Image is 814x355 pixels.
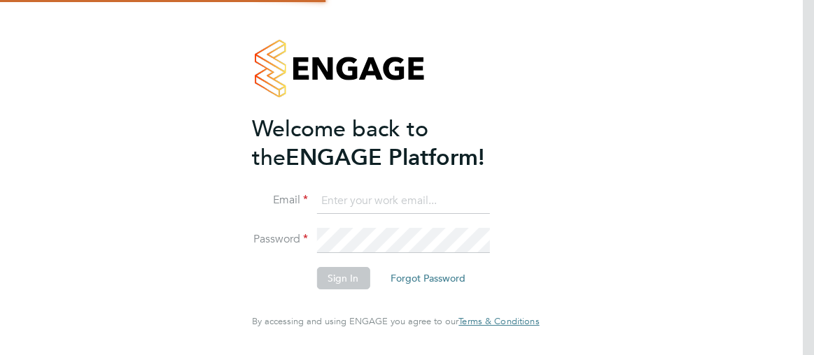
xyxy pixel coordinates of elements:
a: Terms & Conditions [458,316,539,327]
button: Sign In [316,267,370,289]
label: Email [252,193,308,208]
span: Welcome back to the [252,115,428,171]
h2: ENGAGE Platform! [252,115,525,172]
input: Enter your work email... [316,189,489,214]
span: By accessing and using ENGAGE you agree to our [252,315,539,327]
button: Forgot Password [379,267,477,289]
label: Password [252,232,308,247]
